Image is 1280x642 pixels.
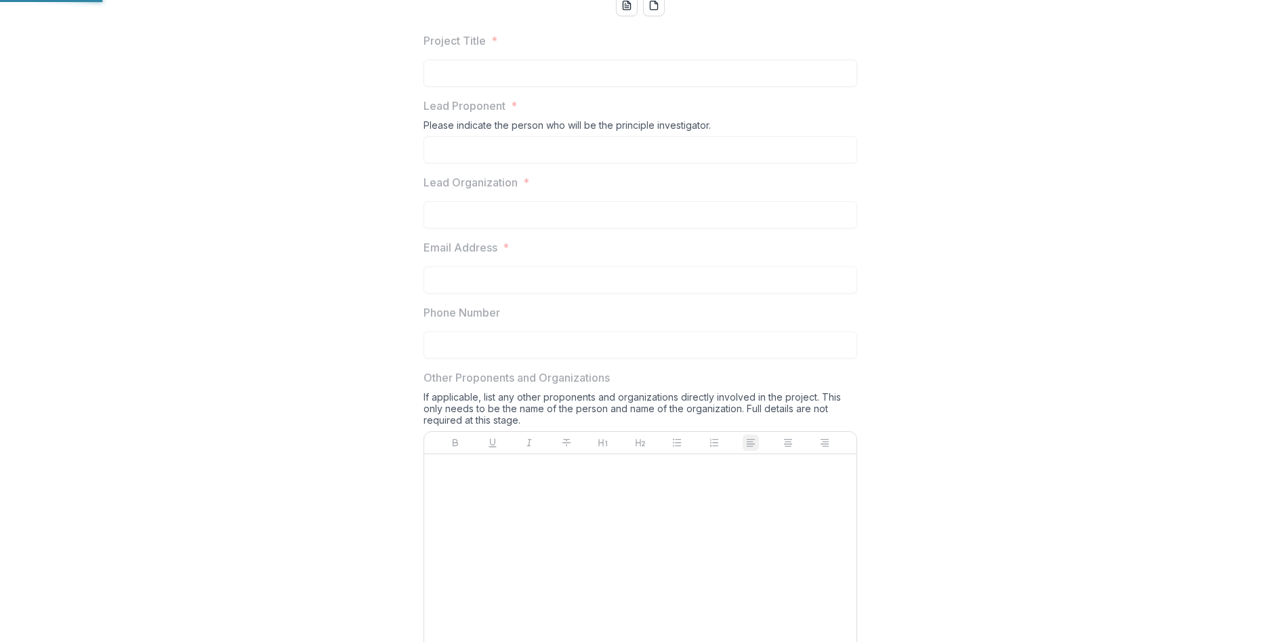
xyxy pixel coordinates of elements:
[817,435,833,451] button: Align Right
[595,435,611,451] button: Heading 1
[669,435,685,451] button: Bullet List
[743,435,759,451] button: Align Left
[424,174,518,190] p: Lead Organization
[424,369,610,386] p: Other Proponents and Organizations
[521,435,537,451] button: Italicize
[558,435,575,451] button: Strike
[706,435,722,451] button: Ordered List
[424,98,505,114] p: Lead Proponent
[424,391,857,431] div: If applicable, list any other proponents and organizations directly involved in the project. This...
[424,304,500,321] p: Phone Number
[424,33,486,49] p: Project Title
[484,435,501,451] button: Underline
[424,119,857,136] div: Please indicate the person who will be the principle investigator.
[424,239,497,256] p: Email Address
[780,435,796,451] button: Align Center
[632,435,648,451] button: Heading 2
[447,435,463,451] button: Bold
